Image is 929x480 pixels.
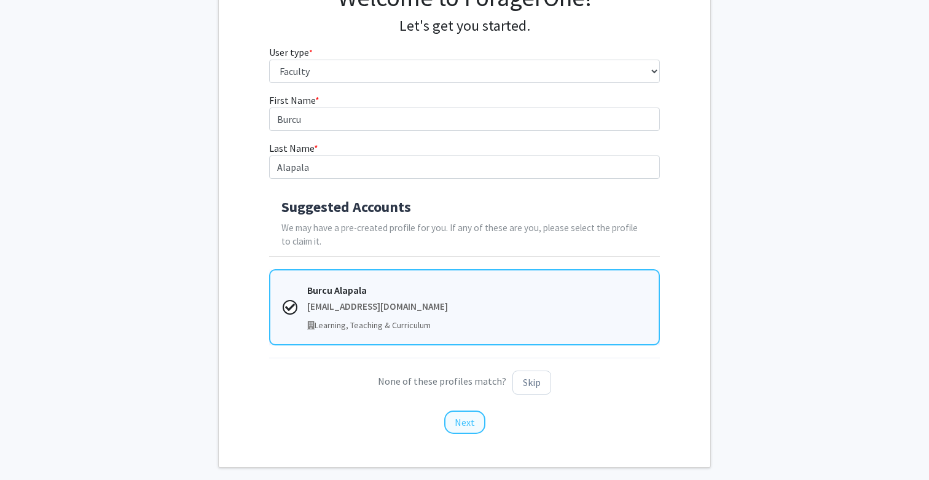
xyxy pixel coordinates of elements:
[444,411,485,434] button: Next
[512,371,551,395] button: Skip
[269,45,313,60] label: User type
[307,300,647,314] div: [EMAIL_ADDRESS][DOMAIN_NAME]
[269,17,660,35] h4: Let's get you started.
[9,425,52,471] iframe: Chat
[315,320,431,331] span: Learning, Teaching & Curriculum
[269,142,314,154] span: Last Name
[269,371,660,395] p: None of these profiles match?
[281,221,648,250] p: We may have a pre-created profile for you. If any of these are you, please select the profile to ...
[281,199,648,216] h4: Suggested Accounts
[269,94,315,106] span: First Name
[307,283,647,297] div: Burcu Alapala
